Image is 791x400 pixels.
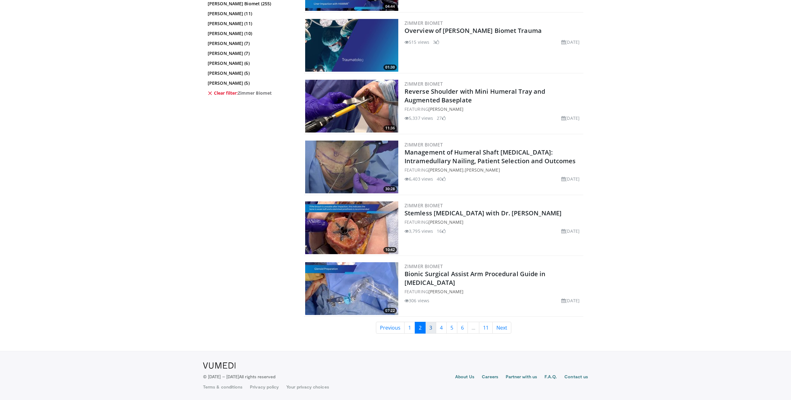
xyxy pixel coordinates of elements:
[304,322,583,334] nav: Search results pages
[208,90,293,96] a: Clear filter:Zimmer Biomet
[208,20,293,27] a: [PERSON_NAME] (11)
[383,186,397,192] span: 30:28
[305,19,398,72] a: 01:30
[208,1,293,7] a: [PERSON_NAME] Biomet (255)
[561,297,580,304] li: [DATE]
[208,11,293,17] a: [PERSON_NAME] (11)
[383,4,397,9] span: 04:44
[305,201,398,254] img: 377a6e46-2425-44c3-b7dc-220f70274293.300x170_q85_crop-smart_upscale.jpg
[305,141,398,193] img: 7f3345ee-1a51-4195-8be1-b64b6f73790f.300x170_q85_crop-smart_upscale.jpg
[238,90,272,96] span: Zimmer Biomet
[405,228,433,234] li: 3,795 views
[203,362,236,369] img: VuMedi Logo
[415,322,426,334] a: 2
[428,167,463,173] a: [PERSON_NAME]
[482,374,498,381] a: Careers
[305,80,398,133] img: 5551e10d-e051-4d86-94c0-53229b215795.300x170_q85_crop-smart_upscale.jpg
[405,209,562,217] a: Stemless [MEDICAL_DATA] with Dr. [PERSON_NAME]
[455,374,475,381] a: About Us
[239,374,275,379] span: All rights reserved
[405,106,582,112] div: FEATURING
[404,322,415,334] a: 1
[383,247,397,253] span: 10:42
[506,374,537,381] a: Partner with us
[208,80,293,86] a: [PERSON_NAME] (5)
[405,87,545,104] a: Reverse Shoulder with Mini Humeral Tray and Augmented Baseplate
[305,141,398,193] a: 30:28
[479,322,493,334] a: 11
[405,20,443,26] a: Zimmer Biomet
[208,40,293,47] a: [PERSON_NAME] (7)
[383,65,397,70] span: 01:30
[425,322,436,334] a: 3
[405,297,429,304] li: 306 views
[286,384,329,390] a: Your privacy choices
[561,228,580,234] li: [DATE]
[446,322,457,334] a: 5
[405,167,582,173] div: FEATURING ,
[208,30,293,37] a: [PERSON_NAME] (10)
[564,374,588,381] a: Contact us
[203,384,242,390] a: Terms & conditions
[545,374,557,381] a: F.A.Q.
[437,228,445,234] li: 16
[561,39,580,45] li: [DATE]
[376,322,405,334] a: Previous
[383,125,397,131] span: 11:36
[405,148,576,165] a: Management of Humeral Shaft [MEDICAL_DATA]: Intramedullary Nailing, Patient Selection and Outcomes
[405,202,443,209] a: Zimmer Biomet
[428,106,463,112] a: [PERSON_NAME]
[305,80,398,133] a: 11:36
[405,81,443,87] a: Zimmer Biomet
[405,176,433,182] li: 6,403 views
[492,322,511,334] a: Next
[405,26,542,35] a: Overview of [PERSON_NAME] Biomet Trauma
[305,19,398,72] img: DLOokYc8UKM-fB9H4xMDoxOjBzMTt2bJ.300x170_q85_crop-smart_upscale.jpg
[405,115,433,121] li: 5,337 views
[405,288,582,295] div: FEATURING
[405,219,582,225] div: FEATURING
[465,167,500,173] a: [PERSON_NAME]
[405,270,546,287] a: Bionic Surgical Assist Arm Procedural Guide in [MEDICAL_DATA]
[405,39,429,45] li: 515 views
[428,219,463,225] a: [PERSON_NAME]
[250,384,279,390] a: Privacy policy
[437,115,445,121] li: 27
[428,289,463,294] a: [PERSON_NAME]
[433,39,439,45] li: 3
[436,322,447,334] a: 4
[561,115,580,121] li: [DATE]
[208,50,293,56] a: [PERSON_NAME] (7)
[457,322,468,334] a: 6
[437,176,445,182] li: 40
[305,201,398,254] a: 10:42
[383,308,397,313] span: 07:22
[561,176,580,182] li: [DATE]
[405,263,443,269] a: Zimmer Biomet
[405,142,443,148] a: Zimmer Biomet
[208,60,293,66] a: [PERSON_NAME] (6)
[305,262,398,315] img: d95b696e-4a81-4713-834a-6fd7fa406664.300x170_q85_crop-smart_upscale.jpg
[208,70,293,76] a: [PERSON_NAME] (5)
[305,262,398,315] a: 07:22
[203,374,276,380] p: © [DATE] – [DATE]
